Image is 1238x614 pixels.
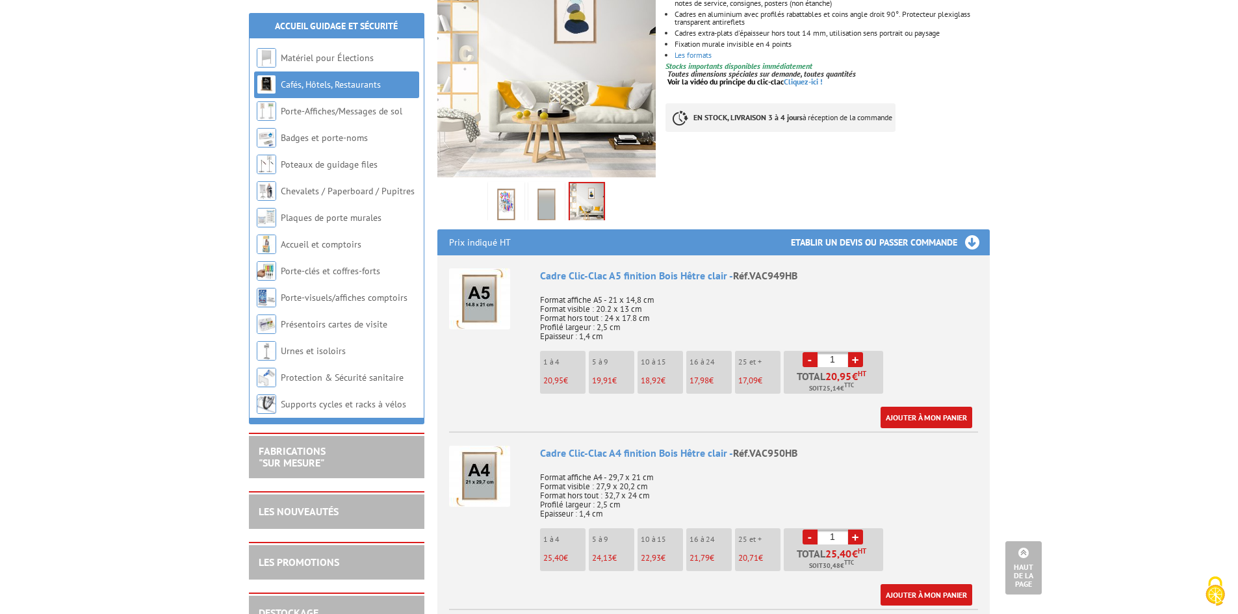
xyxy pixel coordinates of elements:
[257,288,276,307] img: Porte-visuels/affiches comptoirs
[540,287,978,341] p: Format affiche A5 - 21 x 14,8 cm Format visible : 20.2 x 13 cm Format hors tout : 24 x 17.8 cm Pr...
[738,552,758,563] span: 20,71
[543,375,563,386] span: 20,95
[281,292,407,303] a: Porte-visuels/affiches comptoirs
[690,375,709,386] span: 17,98
[809,383,854,394] span: Soit €
[690,535,732,544] p: 16 à 24
[1199,575,1232,608] img: Cookies (fenêtre modale)
[733,446,797,459] span: Réf.VAC950HB
[281,159,378,170] a: Poteaux de guidage files
[540,446,978,461] div: Cadre Clic-Clac A4 finition Bois Hêtre clair -
[665,61,812,71] font: Stocks importants disponibles immédiatement
[803,352,818,367] a: -
[1005,541,1042,595] a: Haut de la page
[281,79,381,90] a: Cafés, Hôtels, Restaurants
[257,394,276,414] img: Supports cycles et racks à vélos
[675,50,712,60] a: Les formats
[257,368,276,387] img: Protection & Sécurité sanitaire
[281,318,387,330] a: Présentoirs cartes de visite
[543,552,563,563] span: 25,40
[667,69,856,79] em: Toutes dimensions spéciales sur demande, toutes quantités
[592,535,634,544] p: 5 à 9
[257,155,276,174] img: Poteaux de guidage files
[281,212,381,224] a: Plaques de porte murales
[540,268,978,283] div: Cadre Clic-Clac A5 finition Bois Hêtre clair -
[787,548,883,571] p: Total
[667,77,784,86] span: Voir la vidéo du principe du clic-clac
[738,554,780,563] p: €
[257,75,276,94] img: Cafés, Hôtels, Restaurants
[823,383,840,394] span: 25,14
[858,546,866,556] sup: HT
[257,128,276,147] img: Badges et porte-noms
[592,357,634,366] p: 5 à 9
[543,357,586,366] p: 1 à 4
[259,505,339,518] a: LES NOUVEAUTÉS
[738,357,780,366] p: 25 et +
[257,181,276,201] img: Chevalets / Paperboard / Pupitres
[281,265,380,277] a: Porte-clés et coffres-forts
[257,48,276,68] img: Matériel pour Élections
[275,20,398,32] a: Accueil Guidage et Sécurité
[733,269,797,282] span: Réf.VAC949HB
[675,29,989,37] li: Cadres extra-plats d'épaisseur hors tout 14 mm, utilisation sens portrait ou paysage
[852,371,858,381] span: €
[787,371,883,394] p: Total
[257,101,276,121] img: Porte-Affiches/Messages de sol
[491,185,522,225] img: cadre_vac949hb.jpg
[257,341,276,361] img: Urnes et isoloirs
[738,535,780,544] p: 25 et +
[449,229,511,255] p: Prix indiqué HT
[281,345,346,357] a: Urnes et isoloirs
[690,554,732,563] p: €
[675,10,989,26] li: Cadres en aluminium avec profilés rabattables et coins angle droit 90°. Protecteur plexiglass tra...
[592,375,612,386] span: 19,91
[281,52,374,64] a: Matériel pour Élections
[281,105,402,117] a: Porte-Affiches/Messages de sol
[881,584,972,606] a: Ajouter à mon panier
[881,407,972,428] a: Ajouter à mon panier
[641,535,683,544] p: 10 à 15
[531,185,562,225] img: cadre_bois_vide.jpg
[641,376,683,385] p: €
[592,552,612,563] span: 24,13
[803,530,818,544] a: -
[1193,570,1238,614] button: Cookies (fenêtre modale)
[540,464,978,518] p: Format affiche A4 - 29,7 x 21 cm Format visible : 27,9 x 20,2 cm Format hors tout : 32,7 x 24 cm ...
[257,208,276,227] img: Plaques de porte murales
[690,376,732,385] p: €
[449,446,510,507] img: Cadre Clic-Clac A4 finition Bois Hêtre clair
[690,552,710,563] span: 21,79
[848,352,863,367] a: +
[281,238,361,250] a: Accueil et comptoirs
[281,372,404,383] a: Protection & Sécurité sanitaire
[570,183,604,224] img: mise_en_scene_cadre_vac949hb.jpg
[675,40,989,48] div: Fixation murale invisible en 4 points
[738,376,780,385] p: €
[693,112,803,122] strong: EN STOCK, LIVRAISON 3 à 4 jours
[823,561,840,571] span: 30,48
[281,185,415,197] a: Chevalets / Paperboard / Pupitres
[449,268,510,329] img: Cadre Clic-Clac A5 finition Bois Hêtre clair
[281,132,368,144] a: Badges et porte-noms
[592,554,634,563] p: €
[641,554,683,563] p: €
[825,371,852,381] span: 20,95
[809,561,854,571] span: Soit €
[257,261,276,281] img: Porte-clés et coffres-forts
[852,548,858,559] span: €
[257,235,276,254] img: Accueil et comptoirs
[592,376,634,385] p: €
[641,552,661,563] span: 22,93
[543,554,586,563] p: €
[690,357,732,366] p: 16 à 24
[281,398,406,410] a: Supports cycles et racks à vélos
[825,548,852,559] span: 25,40
[543,376,586,385] p: €
[665,103,896,132] p: à réception de la commande
[543,535,586,544] p: 1 à 4
[738,375,758,386] span: 17,09
[259,444,326,469] a: FABRICATIONS"Sur Mesure"
[259,556,339,569] a: LES PROMOTIONS
[641,375,661,386] span: 18,92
